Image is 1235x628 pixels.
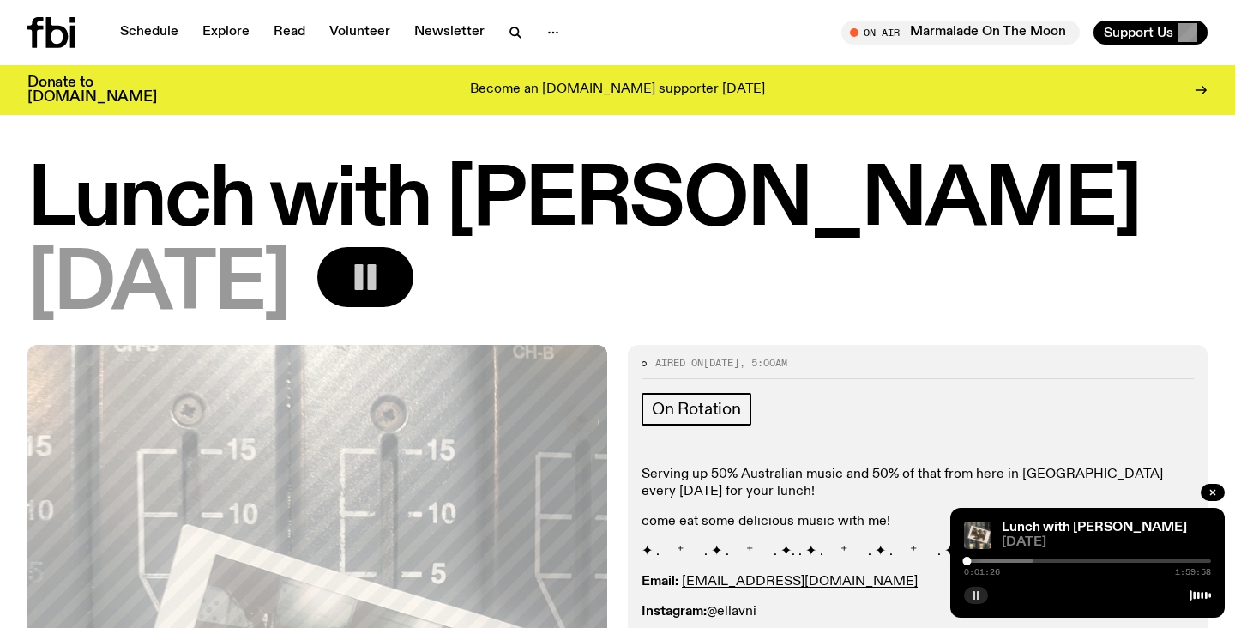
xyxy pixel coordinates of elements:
[1093,21,1208,45] button: Support Us
[642,575,678,589] strong: Email:
[1104,25,1173,40] span: Support Us
[263,21,316,45] a: Read
[404,21,495,45] a: Newsletter
[27,163,1208,240] h1: Lunch with [PERSON_NAME]
[319,21,401,45] a: Volunteer
[739,356,787,370] span: , 5:00am
[27,247,290,324] span: [DATE]
[192,21,260,45] a: Explore
[655,356,703,370] span: Aired on
[964,522,991,549] img: A polaroid of Ella Avni in the studio on top of the mixer which is also located in the studio.
[682,575,918,589] a: [EMAIL_ADDRESS][DOMAIN_NAME]
[652,400,741,419] span: On Rotation
[964,568,1000,577] span: 0:01:26
[1002,521,1187,534] a: Lunch with [PERSON_NAME]
[642,604,1194,620] p: @ellavni
[703,356,739,370] span: [DATE]
[1002,536,1211,549] span: [DATE]
[642,544,1194,560] p: ✦ . ⁺ . ✦ . ⁺ . ✦. . ✦ . ⁺ . ✦ . ⁺ . ✦. . ✦ . ⁺ . ✦ . ⁺ . ✦
[642,514,1194,530] p: come eat some delicious music with me!
[1175,568,1211,577] span: 1:59:58
[110,21,189,45] a: Schedule
[841,21,1080,45] button: On AirMarmalade On The Moon
[27,75,157,105] h3: Donate to [DOMAIN_NAME]
[642,467,1194,499] p: Serving up 50% Australian music and 50% of that from here in [GEOGRAPHIC_DATA] every [DATE] for y...
[470,82,765,98] p: Become an [DOMAIN_NAME] supporter [DATE]
[642,605,707,619] strong: Instagram:
[642,393,751,426] a: On Rotation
